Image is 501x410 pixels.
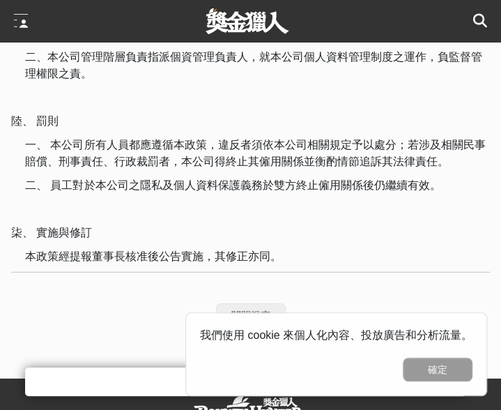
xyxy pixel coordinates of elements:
button: 確定 [403,358,472,381]
button: 關閉視窗 [216,303,286,327]
p: 安裝獎金獵人至主畫面 [42,374,449,389]
p: 二、 員工對於本公司之隱私及個人資料保護義務於雙方終止僱用關係後仍繼續有效。 [25,177,490,194]
p: 本政策經提報董事長核准後公告實施，其修正亦同。 [25,248,490,265]
span: 我們使用 cookie 來個人化內容、投放廣告和分析流量。 [200,329,472,341]
p: 一、 本公司所有人員都應遵循本政策，違反者須依本公司相關規定予以處分；若涉及相關民事賠償、刑事責任、行政裁罰者，本公司得終止其僱用關係並衡酌情節追訴其法律責任。 [25,137,490,170]
p: 二、本公司管理階層負責指派個資管理負責人，就本公司個人資料管理制度之運作，負監督管理權限之責。 [25,49,490,82]
p: 陸、 罰則 [11,113,490,130]
p: 柒、 實施與修訂 [11,225,490,241]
